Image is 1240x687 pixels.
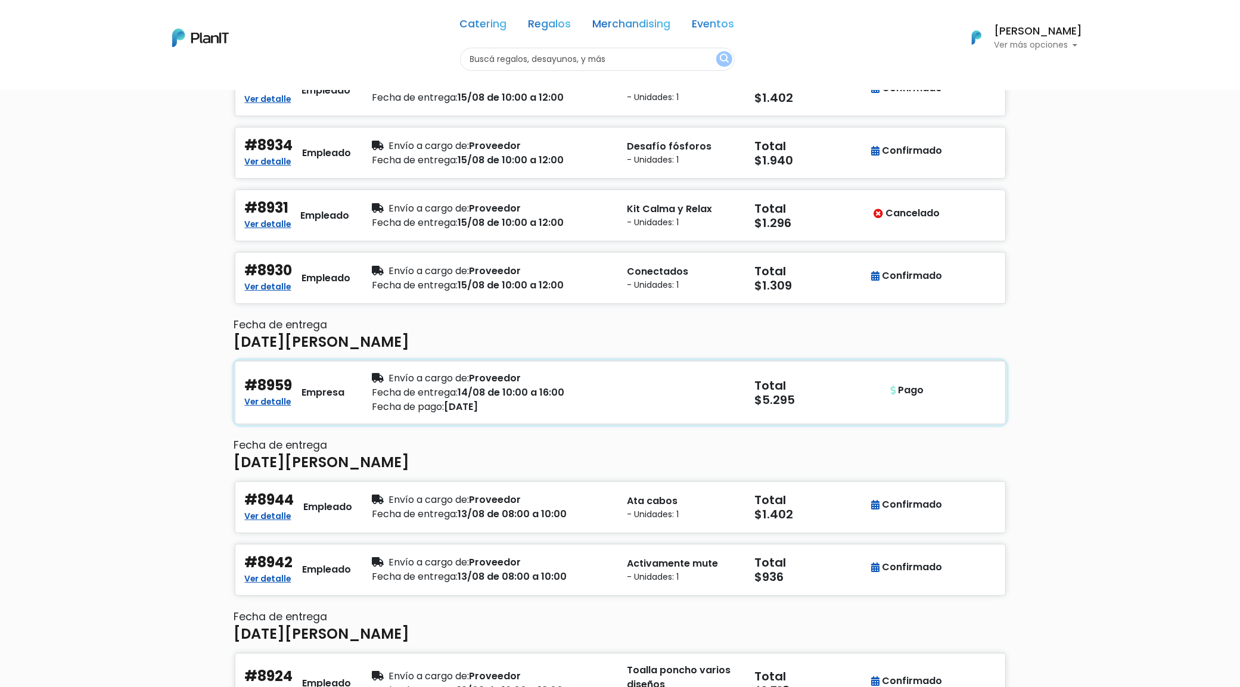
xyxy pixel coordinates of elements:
[372,493,613,507] div: Proveedor
[372,400,445,414] span: Fecha de pago:
[389,139,470,153] span: Envío a cargo de:
[372,216,613,230] div: 15/08 de 10:00 a 12:00
[372,555,613,570] div: Proveedor
[245,508,291,522] a: Ver detalle
[755,393,868,407] h5: $5.295
[372,91,613,105] div: 15/08 de 10:00 a 12:00
[172,29,229,47] img: PlanIt Logo
[372,278,458,292] span: Fecha de entrega:
[234,543,1006,596] button: #8942 Ver detalle Empleado Envío a cargo de:Proveedor Fecha de entrega:13/08 de 08:00 a 10:00 Act...
[372,507,458,521] span: Fecha de entrega:
[245,278,291,293] a: Ver detalle
[303,146,352,160] div: Empleado
[389,264,470,278] span: Envío a cargo de:
[964,24,990,51] img: PlanIt Logo
[627,154,741,166] small: - Unidades: 1
[872,269,943,283] div: Confirmado
[245,492,294,509] h4: #8944
[234,481,1006,534] button: #8944 Ver detalle Empleado Envío a cargo de:Proveedor Fecha de entrega:13/08 de 08:00 a 10:00 Ata...
[755,91,868,105] h5: $1.402
[389,493,470,506] span: Envío a cargo de:
[627,265,741,279] p: Conectados
[627,139,741,154] p: Desafío fósforos
[755,669,866,683] h5: Total
[627,216,741,229] small: - Unidades: 1
[995,26,1083,37] h6: [PERSON_NAME]
[627,494,741,508] p: Ata cabos
[245,200,289,217] h4: #8931
[755,555,866,570] h5: Total
[234,611,1006,623] h6: Fecha de entrega
[372,507,613,521] div: 13/08 de 08:00 a 10:00
[234,334,410,351] h4: [DATE][PERSON_NAME]
[389,76,470,90] span: Envío a cargo de:
[234,251,1006,304] button: #8930 Ver detalle Empleado Envío a cargo de:Proveedor Fecha de entrega:15/08 de 10:00 a 12:00 Con...
[372,201,613,216] div: Proveedor
[234,439,1006,452] h6: Fecha de entrega
[372,669,613,683] div: Proveedor
[302,83,351,98] div: Empleado
[372,386,613,400] div: 14/08 de 10:00 a 16:00
[755,153,868,167] h5: $1.940
[872,144,943,158] div: Confirmado
[755,139,866,153] h5: Total
[389,669,470,683] span: Envío a cargo de:
[692,19,735,33] a: Eventos
[372,264,613,278] div: Proveedor
[245,262,293,279] h4: #8930
[372,570,613,584] div: 13/08 de 08:00 a 10:00
[389,201,470,215] span: Envío a cargo de:
[529,19,571,33] a: Regalos
[245,137,293,154] h4: #8934
[874,206,940,220] div: Cancelado
[245,377,293,394] h4: #8959
[372,153,458,167] span: Fecha de entrega:
[372,371,613,386] div: Proveedor
[61,11,172,35] div: ¿Necesitás ayuda?
[389,371,470,385] span: Envío a cargo de:
[234,126,1006,179] button: #8934 Ver detalle Empleado Envío a cargo de:Proveedor Fecha de entrega:15/08 de 10:00 a 12:00 Des...
[755,264,866,278] h5: Total
[627,91,741,104] small: - Unidades: 1
[755,216,868,230] h5: $1.296
[755,570,868,584] h5: $936
[372,91,458,104] span: Fecha de entrega:
[627,508,741,521] small: - Unidades: 1
[956,22,1083,53] button: PlanIt Logo [PERSON_NAME] Ver más opciones
[627,557,741,571] p: Activamente mute
[234,64,1006,117] button: #8963 Ver detalle Empleado Envío a cargo de:Proveedor Fecha de entrega:15/08 de 10:00 a 12:00 Ata...
[460,48,735,71] input: Buscá regalos, desayunos, y más
[460,19,507,33] a: Catering
[755,507,868,521] h5: $1.402
[372,139,613,153] div: Proveedor
[302,386,345,400] div: Empresa
[890,383,924,397] div: Pago
[995,41,1083,49] p: Ver más opciones
[234,360,1006,425] button: #8959 Ver detalle Empresa Envío a cargo de:Proveedor Fecha de entrega:14/08 de 10:00 a 16:00 Fech...
[372,400,613,414] div: [DATE]
[304,500,353,514] div: Empleado
[627,279,741,291] small: - Unidades: 1
[872,498,943,512] div: Confirmado
[755,378,866,393] h5: Total
[245,153,291,167] a: Ver detalle
[872,560,943,574] div: Confirmado
[245,554,293,571] h4: #8942
[372,216,458,229] span: Fecha de entrega:
[301,209,350,223] div: Empleado
[234,626,410,643] h4: [DATE][PERSON_NAME]
[720,54,729,65] img: search_button-432b6d5273f82d61273b3651a40e1bd1b912527efae98b1b7a1b2c0702e16a8d.svg
[245,393,291,408] a: Ver detalle
[234,189,1006,242] button: #8931 Ver detalle Empleado Envío a cargo de:Proveedor Fecha de entrega:15/08 de 10:00 a 12:00 Kit...
[245,91,291,105] a: Ver detalle
[234,319,1006,331] h6: Fecha de entrega
[245,668,293,685] h4: #8924
[755,201,866,216] h5: Total
[303,562,352,577] div: Empleado
[627,571,741,583] small: - Unidades: 1
[372,278,613,293] div: 15/08 de 10:00 a 12:00
[755,493,866,507] h5: Total
[627,202,741,216] p: Kit Calma y Relax
[372,153,613,167] div: 15/08 de 10:00 a 12:00
[245,570,291,585] a: Ver detalle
